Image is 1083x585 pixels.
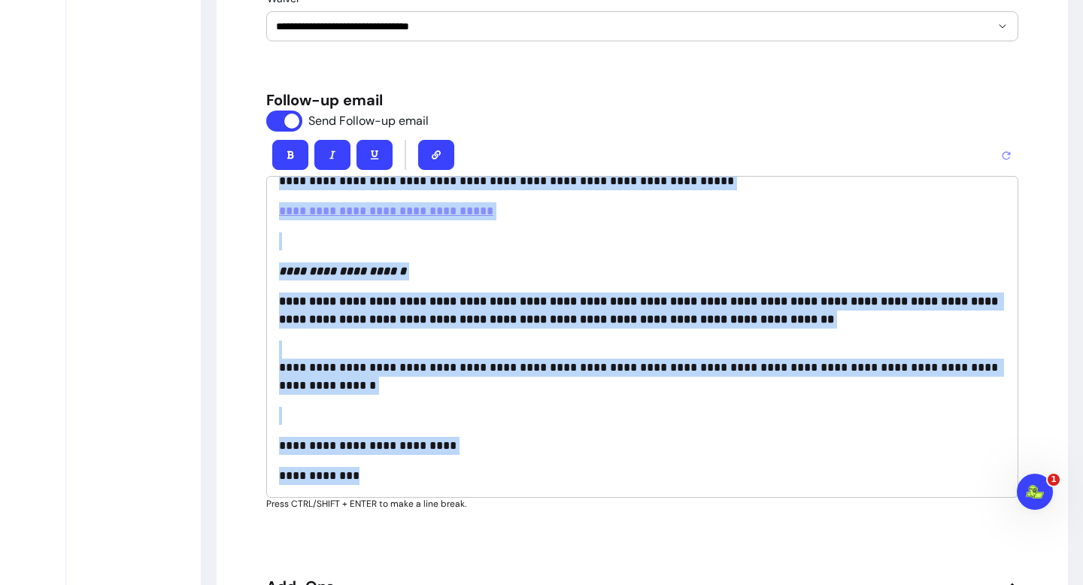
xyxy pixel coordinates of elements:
input: Waiver [276,19,966,34]
input: Send Follow-up email [266,111,429,132]
p: Press CTRL/SHIFT + ENTER to make a line break. [266,498,1018,510]
button: Show suggestions [990,14,1015,38]
iframe: Intercom live chat [1017,474,1053,510]
span: 1 [1048,474,1060,486]
h5: Follow-up email [266,89,1018,111]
